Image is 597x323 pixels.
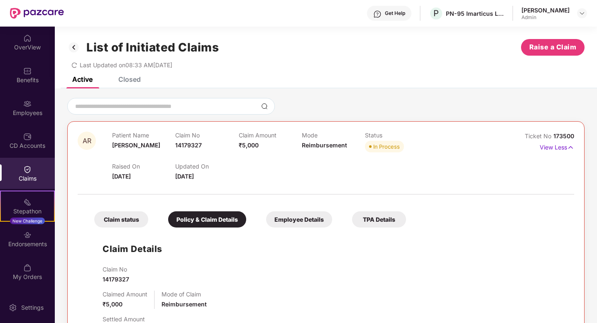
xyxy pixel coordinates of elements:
[168,211,246,228] div: Policy & Claim Details
[261,103,268,110] img: svg+xml;base64,PHN2ZyBpZD0iU2VhcmNoLTMyeDMyIiB4bWxucz0iaHR0cDovL3d3dy53My5vcmcvMjAwMC9zdmciIHdpZH...
[19,303,46,312] div: Settings
[540,141,574,152] p: View Less
[175,173,194,180] span: [DATE]
[365,132,428,139] p: Status
[23,34,32,42] img: svg+xml;base64,PHN2ZyBpZD0iSG9tZSIgeG1sbnM9Imh0dHA6Ly93d3cudzMub3JnLzIwMDAvc3ZnIiB3aWR0aD0iMjAiIG...
[352,211,406,228] div: TPA Details
[521,14,570,21] div: Admin
[266,211,332,228] div: Employee Details
[103,301,122,308] span: ₹5,000
[72,75,93,83] div: Active
[112,163,175,170] p: Raised On
[112,132,175,139] p: Patient Name
[9,303,17,312] img: svg+xml;base64,PHN2ZyBpZD0iU2V0dGluZy0yMHgyMCIgeG1sbnM9Imh0dHA6Ly93d3cudzMub3JnLzIwMDAvc3ZnIiB3aW...
[239,142,259,149] span: ₹5,000
[103,276,129,283] span: 14179327
[23,231,32,239] img: svg+xml;base64,PHN2ZyBpZD0iRW5kb3JzZW1lbnRzIiB4bWxucz0iaHR0cDovL3d3dy53My5vcmcvMjAwMC9zdmciIHdpZH...
[161,291,207,298] p: Mode of Claim
[71,61,77,69] span: redo
[1,207,54,215] div: Stepathon
[373,10,382,18] img: svg+xml;base64,PHN2ZyBpZD0iSGVscC0zMngzMiIgeG1sbnM9Imh0dHA6Ly93d3cudzMub3JnLzIwMDAvc3ZnIiB3aWR0aD...
[103,316,145,323] p: Settled Amount
[302,132,365,139] p: Mode
[112,142,160,149] span: [PERSON_NAME]
[103,291,147,298] p: Claimed Amount
[23,132,32,141] img: svg+xml;base64,PHN2ZyBpZD0iQ0RfQWNjb3VudHMiIGRhdGEtbmFtZT0iQ0QgQWNjb3VudHMiIHhtbG5zPSJodHRwOi8vd3...
[525,132,553,139] span: Ticket No
[23,198,32,206] img: svg+xml;base64,PHN2ZyB4bWxucz0iaHR0cDovL3d3dy53My5vcmcvMjAwMC9zdmciIHdpZHRoPSIyMSIgaGVpZ2h0PSIyMC...
[161,301,207,308] span: Reimbursement
[373,142,400,151] div: In Process
[94,211,148,228] div: Claim status
[23,100,32,108] img: svg+xml;base64,PHN2ZyBpZD0iRW1wbG95ZWVzIiB4bWxucz0iaHR0cDovL3d3dy53My5vcmcvMjAwMC9zdmciIHdpZHRoPS...
[175,132,238,139] p: Claim No
[23,67,32,75] img: svg+xml;base64,PHN2ZyBpZD0iQmVuZWZpdHMiIHhtbG5zPSJodHRwOi8vd3d3LnczLm9yZy8yMDAwL3N2ZyIgd2lkdGg9Ij...
[80,61,172,69] span: Last Updated on 08:33 AM[DATE]
[529,42,577,52] span: Raise a Claim
[67,40,81,54] img: svg+xml;base64,PHN2ZyB3aWR0aD0iMzIiIGhlaWdodD0iMzIiIHZpZXdCb3g9IjAgMCAzMiAzMiIgZmlsbD0ibm9uZSIgeG...
[521,39,585,56] button: Raise a Claim
[175,163,238,170] p: Updated On
[86,40,219,54] h1: List of Initiated Claims
[521,6,570,14] div: [PERSON_NAME]
[23,165,32,174] img: svg+xml;base64,PHN2ZyBpZD0iQ2xhaW0iIHhtbG5zPSJodHRwOi8vd3d3LnczLm9yZy8yMDAwL3N2ZyIgd2lkdGg9IjIwIi...
[239,132,302,139] p: Claim Amount
[553,132,574,139] span: 173500
[446,10,504,17] div: PN-95 Imarticus Learning Private Limited
[567,143,574,152] img: svg+xml;base64,PHN2ZyB4bWxucz0iaHR0cDovL3d3dy53My5vcmcvMjAwMC9zdmciIHdpZHRoPSIxNyIgaGVpZ2h0PSIxNy...
[302,142,347,149] span: Reimbursement
[112,173,131,180] span: [DATE]
[103,242,162,256] h1: Claim Details
[175,142,202,149] span: 14179327
[23,264,32,272] img: svg+xml;base64,PHN2ZyBpZD0iTXlfT3JkZXJzIiBkYXRhLW5hbWU9Ik15IE9yZGVycyIgeG1sbnM9Imh0dHA6Ly93d3cudz...
[579,10,585,17] img: svg+xml;base64,PHN2ZyBpZD0iRHJvcGRvd24tMzJ4MzIiIHhtbG5zPSJodHRwOi8vd3d3LnczLm9yZy8yMDAwL3N2ZyIgd2...
[385,10,405,17] div: Get Help
[10,8,64,19] img: New Pazcare Logo
[83,137,91,144] span: AR
[10,218,45,224] div: New Challenge
[118,75,141,83] div: Closed
[103,266,129,273] p: Claim No
[433,8,439,18] span: P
